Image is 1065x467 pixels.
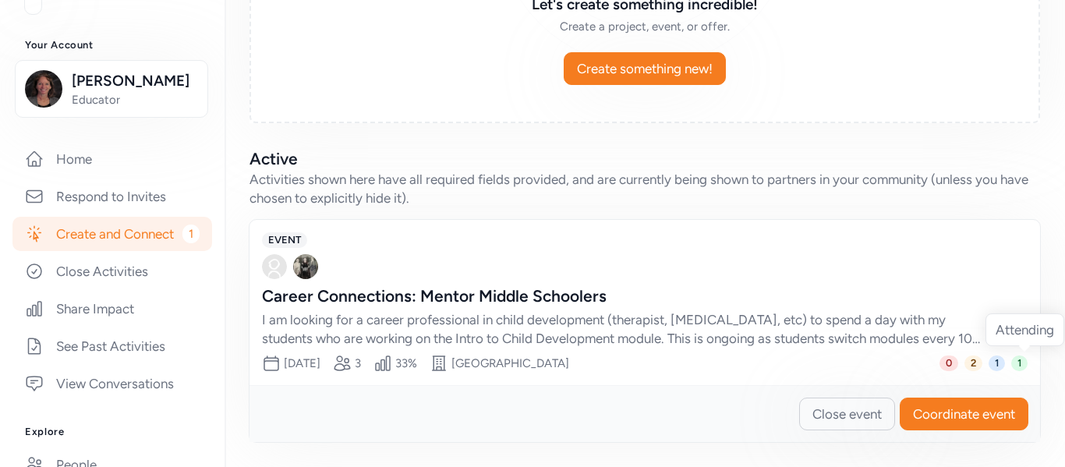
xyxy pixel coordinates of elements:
a: View Conversations [12,366,212,401]
span: 0 [939,356,958,371]
button: Coordinate event [900,398,1028,430]
div: Activities shown here have all required fields provided, and are currently being shown to partner... [249,170,1040,207]
a: See Past Activities [12,329,212,363]
span: Educator [72,92,198,108]
div: Create a project, event, or offer. [420,19,869,34]
h3: Explore [25,426,200,438]
h3: Your Account [25,39,200,51]
span: 1 [1011,356,1028,371]
a: Respond to Invites [12,179,212,214]
div: Attending [996,320,1054,339]
span: [DATE] [284,356,320,370]
a: Create and Connect1 [12,217,212,251]
a: Close Activities [12,254,212,288]
button: [PERSON_NAME]Educator [15,60,208,118]
div: 33% [395,356,417,371]
div: [GEOGRAPHIC_DATA] [451,356,569,371]
button: Create something new! [564,52,726,85]
img: Avatar [293,254,318,279]
span: 2 [964,356,982,371]
a: Share Impact [12,292,212,326]
span: Coordinate event [913,405,1015,423]
span: 1 [182,225,200,243]
span: Close event [812,405,882,423]
a: Home [12,142,212,176]
h2: Active [249,148,1040,170]
div: Career Connections: Mentor Middle Schoolers [262,285,996,307]
img: Avatar [262,254,287,279]
span: [PERSON_NAME] [72,70,198,92]
span: EVENT [262,232,307,248]
div: I am looking for a career professional in child development (therapist, [MEDICAL_DATA], etc) to s... [262,310,996,348]
span: Create something new! [577,59,713,78]
div: 3 [355,356,361,371]
button: Close event [799,398,895,430]
span: 1 [989,356,1005,371]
